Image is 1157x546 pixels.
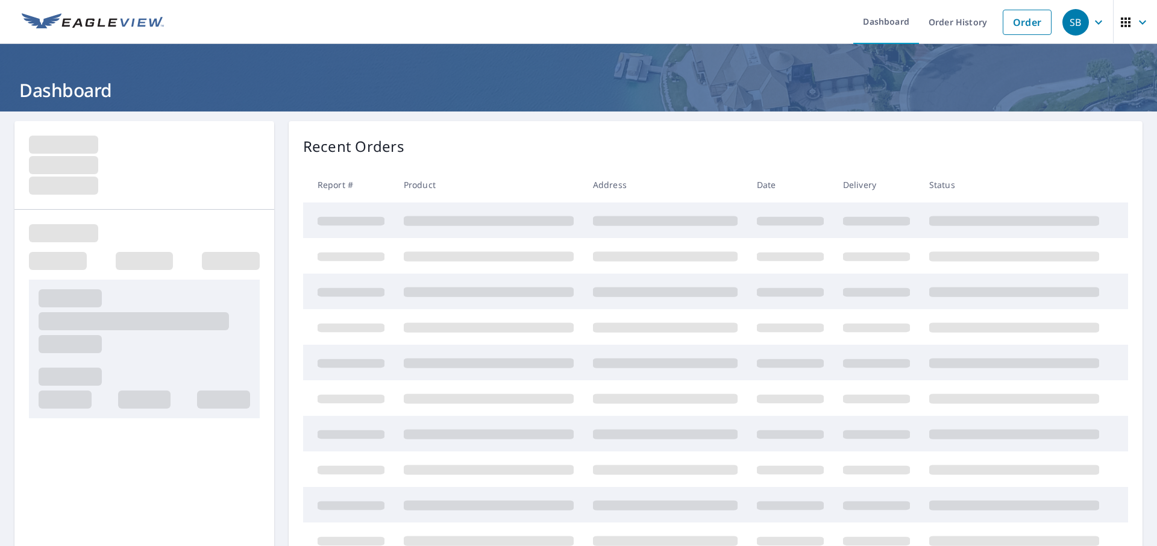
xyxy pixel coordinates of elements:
[1062,9,1089,36] div: SB
[394,167,583,202] th: Product
[920,167,1109,202] th: Status
[303,167,394,202] th: Report #
[747,167,833,202] th: Date
[303,136,404,157] p: Recent Orders
[1003,10,1052,35] a: Order
[833,167,920,202] th: Delivery
[583,167,747,202] th: Address
[22,13,164,31] img: EV Logo
[14,78,1143,102] h1: Dashboard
